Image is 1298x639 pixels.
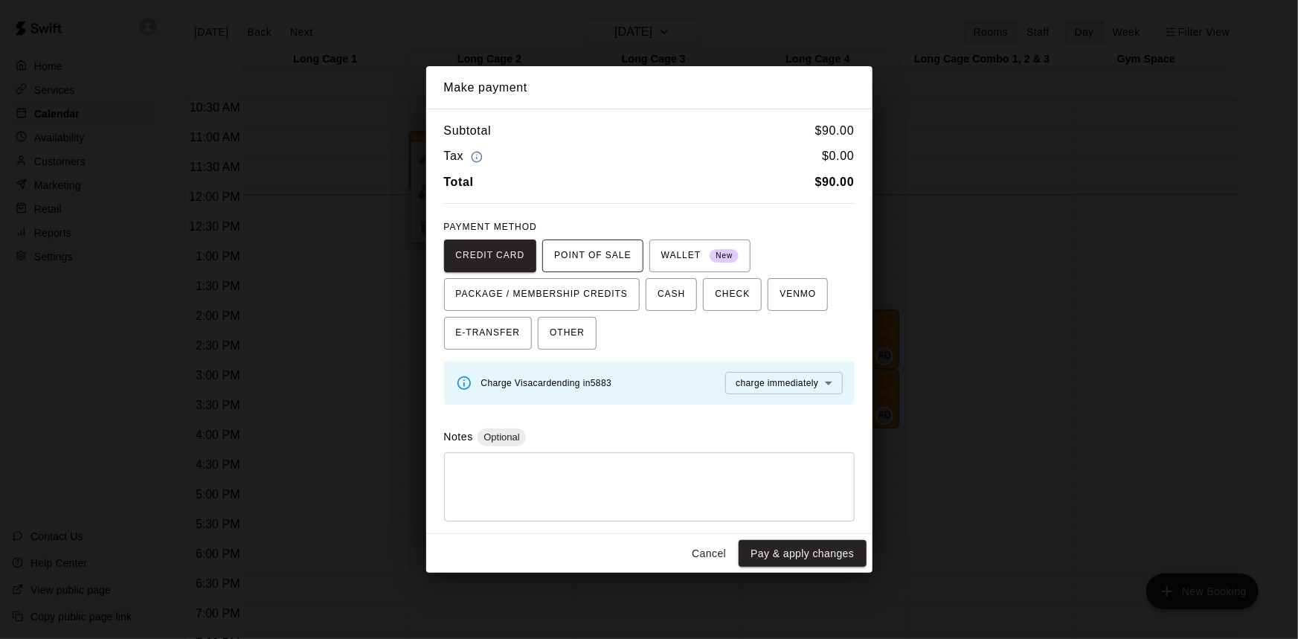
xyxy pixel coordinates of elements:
h6: $ 90.00 [815,121,855,141]
span: CHECK [715,283,750,306]
span: New [710,246,739,266]
button: VENMO [768,278,828,311]
button: Pay & apply changes [739,540,866,568]
span: charge immediately [736,378,818,388]
span: CREDIT CARD [456,244,525,268]
span: PACKAGE / MEMBERSHIP CREDITS [456,283,629,306]
button: CREDIT CARD [444,240,537,272]
span: WALLET [661,244,739,268]
h6: $ 0.00 [822,147,854,167]
button: CASH [646,278,697,311]
span: Charge Visa card ending in 5883 [481,378,612,388]
h6: Subtotal [444,121,492,141]
button: Cancel [685,540,733,568]
button: WALLET New [649,240,751,272]
button: PACKAGE / MEMBERSHIP CREDITS [444,278,640,311]
label: Notes [444,431,473,443]
b: $ 90.00 [815,176,855,188]
span: POINT OF SALE [554,244,631,268]
button: CHECK [703,278,762,311]
button: POINT OF SALE [542,240,643,272]
b: Total [444,176,474,188]
span: Optional [478,431,525,443]
span: CASH [658,283,685,306]
span: VENMO [780,283,816,306]
button: OTHER [538,317,597,350]
button: E-TRANSFER [444,317,533,350]
span: PAYMENT METHOD [444,222,537,232]
h6: Tax [444,147,487,167]
span: OTHER [550,321,585,345]
span: E-TRANSFER [456,321,521,345]
h2: Make payment [426,66,873,109]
